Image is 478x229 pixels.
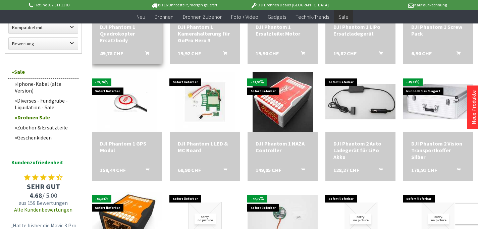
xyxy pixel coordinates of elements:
a: DJI Phantom 1 LED & MC Board 69,90 CHF In den Warenkorb [178,140,232,154]
button: In den Warenkorb [448,167,465,175]
a: DJI Phantom 1 LiPo Ersatzladegerät 19,82 CHF In den Warenkorb [333,23,387,37]
button: In den Warenkorb [137,167,153,175]
div: DJI Phantom 1 LED & MC Board [178,140,232,154]
img: DJI Phantom 1 NAZA Controller [253,72,313,132]
span: 4.68 [30,191,42,199]
a: Sale [334,10,353,24]
a: Drohnen [150,10,178,24]
img: DJI Phantom 1 LED & MC Board [175,72,235,132]
span: Kundenzufriedenheit [11,158,75,170]
div: DJI Phantom 2 Auto Ladegerät für LiPo Akku [333,140,387,160]
span: SEHR GUT [8,182,78,191]
a: Technik-Trends [291,10,334,24]
img: DJI Phantom 1 GPS Modul [97,72,157,132]
a: Gadgets [263,10,291,24]
img: DJI Phantom 2 Auto Ladegerät für LiPo Akku [325,84,395,119]
a: DJI Phantom 1 NAZA Controller 149,05 CHF In den Warenkorb [256,140,310,154]
a: Drohnen Zubehör [178,10,226,24]
button: In den Warenkorb [371,167,387,175]
a: DJI Phantom 2 Vision Transportkoffer Silber 178,91 CHF In den Warenkorb [411,140,465,160]
div: DJI Phantom 1 LiPo Ersatzladegerät [333,23,387,37]
div: DJI Phantom 1 Ersatzteile: Motor [256,23,310,37]
a: Sale [8,65,78,79]
span: 128,27 CHF [333,167,359,173]
a: DJI Phantom 1 Kamerahalterung für GoPro Hero 3 19,92 CHF In den Warenkorb [178,23,232,44]
p: DJI Drohnen Dealer [GEOGRAPHIC_DATA] [237,1,342,9]
div: DJI Phantom 1 Quadrokopter Ersatzbody [100,23,154,44]
span: 149,05 CHF [256,167,281,173]
a: Drohnen Sale [11,112,78,122]
span: 6,90 CHF [411,50,432,57]
button: In den Warenkorb [137,50,153,59]
div: DJI Phantom 1 Screw Pack [411,23,465,37]
span: Foto + Video [231,13,258,20]
span: 69,90 CHF [178,167,201,173]
span: 19,92 CHF [178,50,201,57]
a: Zubehör & Ersatzteile [11,122,78,132]
a: DJI Phantom 1 Ersatzteile: Motor 19,90 CHF In den Warenkorb [256,23,310,37]
p: Hotline 032 511 11 03 [28,1,132,9]
button: In den Warenkorb [293,167,309,175]
a: DJI Phantom 1 Quadrokopter Ersatzbody 49,78 CHF In den Warenkorb [100,23,154,44]
a: DJI Phantom 1 Screw Pack 6,90 CHF In den Warenkorb [411,23,465,37]
span: Drohnen [155,13,173,20]
span: 159,44 CHF [100,167,126,173]
div: DJI Phantom 1 GPS Modul [100,140,154,154]
label: Kompatibel mit [9,21,78,34]
a: Neu [132,10,150,24]
span: Technik-Trends [296,13,329,20]
button: In den Warenkorb [371,50,387,59]
span: Neu [137,13,145,20]
a: Foto + Video [226,10,263,24]
button: In den Warenkorb [293,50,309,59]
button: In den Warenkorb [448,50,465,59]
span: aus 159 Bewertungen [8,199,78,206]
a: DJI Phantom 2 Auto Ladegerät für LiPo Akku 128,27 CHF In den Warenkorb [333,140,387,160]
a: Diverses - Fundgrube - Liquidation - Sale [11,96,78,112]
a: Iphone-Kabel (alte Version) [11,79,78,96]
label: Bewertung [9,38,78,50]
span: 49,78 CHF [100,50,123,57]
a: Alle Kundenbewertungen [14,206,72,213]
span: Gadgets [268,13,286,20]
p: Bis 16 Uhr bestellt, morgen geliefert. [132,1,237,9]
span: Sale [338,13,349,20]
span: 19,82 CHF [333,50,357,57]
div: DJI Phantom 1 NAZA Controller [256,140,310,154]
img: DJI Phantom 2 Vision Transportkoffer Silber [403,84,473,119]
div: DJI Phantom 1 Kamerahalterung für GoPro Hero 3 [178,23,232,44]
span: 178,91 CHF [411,167,437,173]
a: Neue Produkte [470,90,477,124]
a: Geschenkideen [11,132,78,142]
p: Kauf auf Rechnung [342,1,447,9]
span: / 5.00 [8,191,78,199]
button: In den Warenkorb [215,50,231,59]
a: DJI Phantom 1 GPS Modul 159,44 CHF In den Warenkorb [100,140,154,154]
div: DJI Phantom 2 Vision Transportkoffer Silber [411,140,465,160]
span: 19,90 CHF [256,50,279,57]
button: In den Warenkorb [215,167,231,175]
span: Drohnen Zubehör [183,13,222,20]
